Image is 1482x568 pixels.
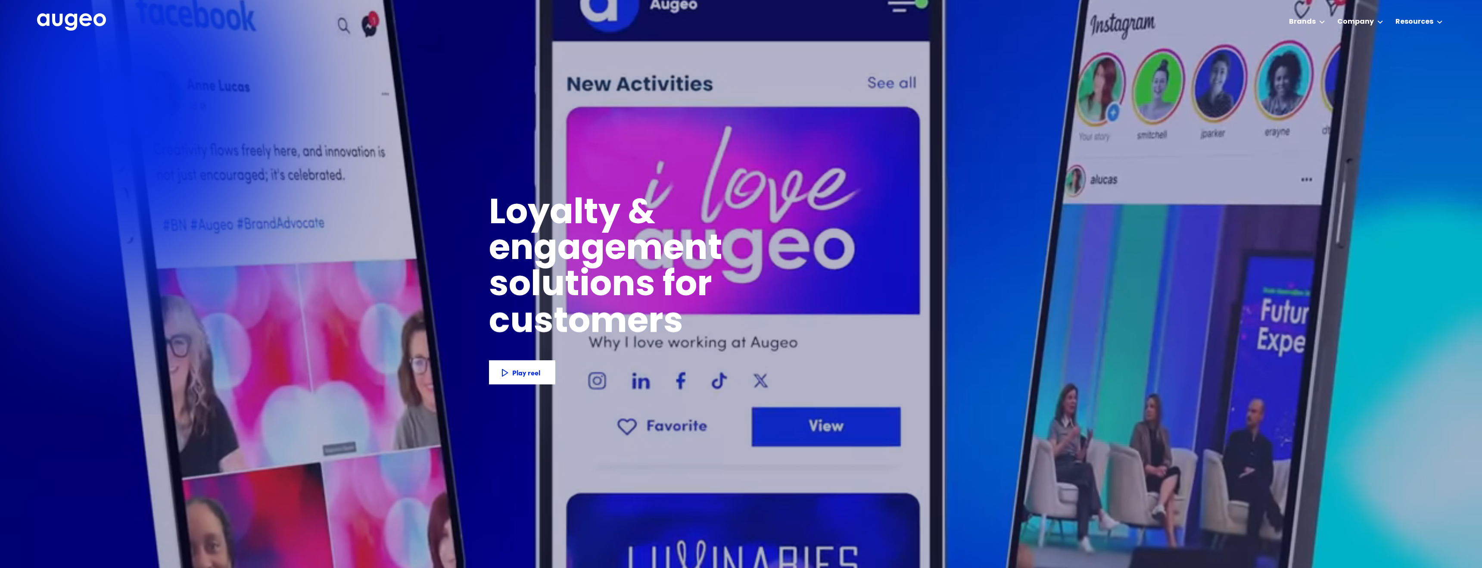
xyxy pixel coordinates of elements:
[1395,17,1433,27] div: Resources
[37,13,106,31] a: home
[1337,17,1374,27] div: Company
[489,305,702,341] h1: customers
[37,13,106,31] img: Augeo's full logo in white.
[489,197,861,304] h1: Loyalty & engagement solutions for
[489,360,555,384] a: Play reel
[1289,17,1316,27] div: Brands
